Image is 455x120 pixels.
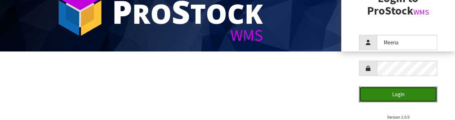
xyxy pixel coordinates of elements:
button: Login [359,87,437,102]
small: WMS [413,7,429,17]
small: Version 1.0.0 [387,114,409,120]
div: WMS [112,27,263,43]
input: Username [377,35,437,50]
